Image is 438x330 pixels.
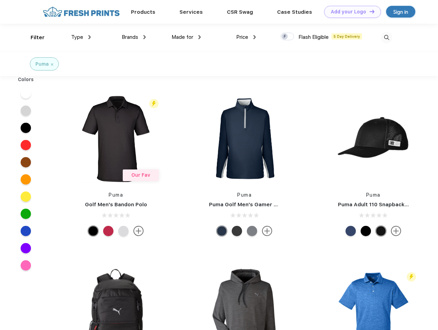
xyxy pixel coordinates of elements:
[88,35,91,39] img: dropdown.png
[386,6,415,18] a: Sign in
[179,9,203,15] a: Services
[122,34,138,40] span: Brands
[209,201,318,208] a: Puma Golf Men's Gamer Golf Quarter-Zip
[88,226,98,236] div: Puma Black
[217,226,227,236] div: Navy Blazer
[31,34,45,42] div: Filter
[393,8,408,16] div: Sign in
[13,76,39,83] div: Colors
[366,192,381,198] a: Puma
[41,6,122,18] img: fo%20logo%202.webp
[407,272,416,282] img: flash_active_toggle.svg
[361,226,371,236] div: Pma Blk Pma Blk
[172,34,193,40] span: Made for
[376,226,386,236] div: Pma Blk with Pma Blk
[262,226,272,236] img: more.svg
[331,33,362,40] span: 5 Day Delivery
[227,9,253,15] a: CSR Swag
[298,34,329,40] span: Flash Eligible
[346,226,356,236] div: Peacoat with Qut Shd
[236,34,248,40] span: Price
[198,35,201,39] img: dropdown.png
[70,93,162,185] img: func=resize&h=266
[232,226,242,236] div: Puma Black
[199,93,290,185] img: func=resize&h=266
[118,226,129,236] div: High Rise
[109,192,123,198] a: Puma
[331,9,366,15] div: Add your Logo
[103,226,113,236] div: Ski Patrol
[133,226,144,236] img: more.svg
[370,10,374,13] img: DT
[247,226,257,236] div: Quiet Shade
[35,60,49,68] div: Puma
[391,226,401,236] img: more.svg
[237,192,252,198] a: Puma
[381,32,392,43] img: desktop_search.svg
[143,35,146,39] img: dropdown.png
[253,35,256,39] img: dropdown.png
[51,63,53,66] img: filter_cancel.svg
[131,9,155,15] a: Products
[328,93,419,185] img: func=resize&h=266
[149,99,158,108] img: flash_active_toggle.svg
[71,34,83,40] span: Type
[85,201,147,208] a: Golf Men's Bandon Polo
[131,172,150,178] span: Our Fav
